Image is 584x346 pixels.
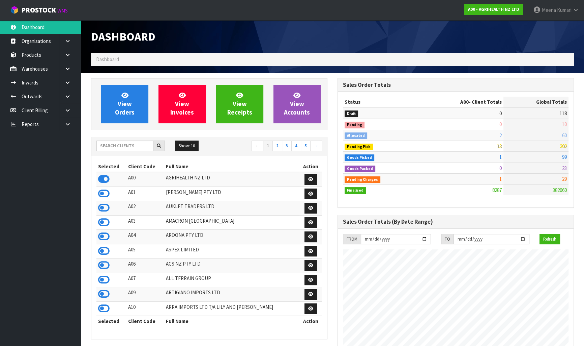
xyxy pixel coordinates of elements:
[284,91,310,117] span: View Accounts
[562,132,567,139] span: 60
[343,234,361,245] div: FROM
[343,97,417,107] th: Status
[345,132,367,139] span: Allocated
[345,144,373,150] span: Pending Pick
[126,287,164,302] td: A09
[175,141,199,151] button: Show: 10
[126,215,164,230] td: A03
[96,316,126,327] th: Selected
[126,273,164,287] td: A07
[272,141,282,151] a: 2
[216,85,263,123] a: ViewReceipts
[560,110,567,117] span: 118
[299,161,322,172] th: Action
[562,176,567,182] span: 29
[126,230,164,244] td: A04
[345,110,358,117] span: Draft
[164,258,299,273] td: ACS NZ PTY LTD
[542,7,556,13] span: Meena
[441,234,454,245] div: TO
[499,110,502,117] span: 0
[126,187,164,201] td: A01
[126,201,164,216] td: A02
[345,122,364,128] span: Pending
[227,91,252,117] span: View Receipts
[503,97,568,107] th: Global Totals
[164,316,299,327] th: Full Name
[96,141,153,151] input: Search clients
[115,91,135,117] span: View Orders
[499,132,502,139] span: 2
[557,7,572,13] span: Kumari
[164,287,299,302] td: ARTIGIANO IMPORTS LTD
[164,230,299,244] td: AROONA PTY LTD
[345,176,380,183] span: Pending Charges
[273,85,321,123] a: ViewAccounts
[164,244,299,258] td: ASPEX LIMITED
[417,97,503,107] th: - Client Totals
[562,154,567,160] span: 99
[164,201,299,216] td: AUKLET TRADERS LTD
[282,141,292,151] a: 3
[499,121,502,127] span: 0
[164,161,299,172] th: Full Name
[126,172,164,187] td: A00
[101,85,148,123] a: ViewOrders
[96,56,119,63] span: Dashboard
[492,187,502,193] span: 8287
[164,301,299,316] td: ARRA IMPORTS LTD T/A LILY AND [PERSON_NAME]
[291,141,301,151] a: 4
[126,161,164,172] th: Client Code
[164,172,299,187] td: AGRIHEALTH NZ LTD
[345,187,366,194] span: Finalised
[126,301,164,316] td: A10
[499,154,502,160] span: 1
[499,165,502,171] span: 0
[343,82,568,88] h3: Sales Order Totals
[252,141,263,151] a: ←
[91,29,155,44] span: Dashboard
[126,316,164,327] th: Client Code
[263,141,273,151] a: 1
[57,7,68,14] small: WMS
[499,176,502,182] span: 1
[562,121,567,127] span: 10
[468,6,519,12] strong: A00 - AGRIHEALTH NZ LTD
[301,141,311,151] a: 5
[343,219,568,225] h3: Sales Order Totals (By Date Range)
[299,316,322,327] th: Action
[126,258,164,273] td: A06
[464,4,523,15] a: A00 - AGRIHEALTH NZ LTD
[170,91,194,117] span: View Invoices
[126,244,164,258] td: A05
[158,85,206,123] a: ViewInvoices
[460,99,469,105] span: A00
[497,143,502,149] span: 13
[164,187,299,201] td: [PERSON_NAME] PTY LTD
[164,273,299,287] td: ALL TERRAIN GROUP
[345,154,374,161] span: Goods Picked
[345,166,375,172] span: Goods Packed
[164,215,299,230] td: AMACRON [GEOGRAPHIC_DATA]
[553,187,567,193] span: 382060
[310,141,322,151] a: →
[10,6,19,14] img: cube-alt.png
[22,6,56,15] span: ProStock
[560,143,567,149] span: 202
[96,161,126,172] th: Selected
[214,141,322,152] nav: Page navigation
[539,234,560,245] button: Refresh
[562,165,567,171] span: 23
